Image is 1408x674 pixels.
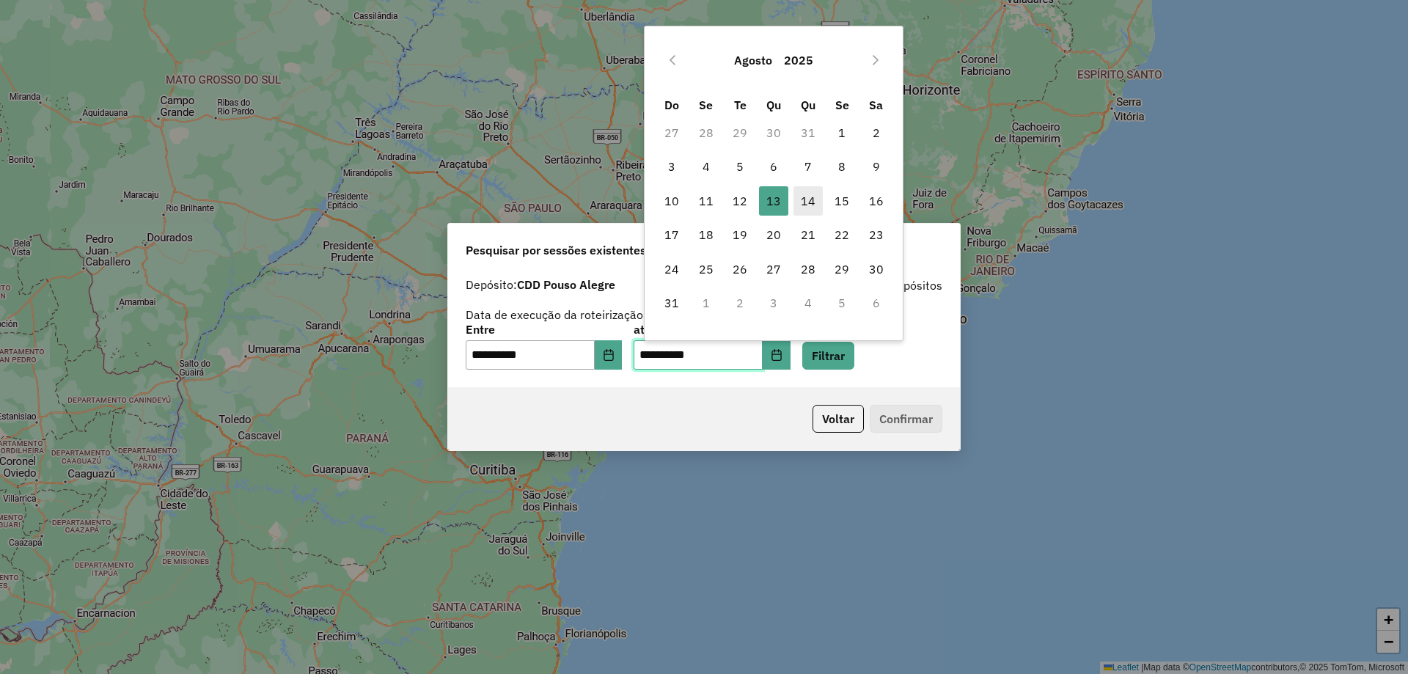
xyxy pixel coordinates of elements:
[793,186,823,216] span: 14
[657,220,686,249] span: 17
[723,116,757,150] td: 29
[825,218,859,252] td: 22
[864,48,887,72] button: Next Month
[859,218,892,252] td: 23
[791,150,825,183] td: 7
[725,152,755,181] span: 5
[734,98,747,112] span: Te
[757,218,791,252] td: 20
[664,98,679,112] span: Do
[657,254,686,284] span: 24
[661,48,684,72] button: Previous Month
[862,118,891,147] span: 2
[692,254,721,284] span: 25
[778,43,819,78] button: Choose Year
[825,286,859,320] td: 5
[791,286,825,320] td: 4
[827,118,857,147] span: 1
[723,184,757,218] td: 12
[655,150,689,183] td: 3
[759,220,788,249] span: 20
[723,218,757,252] td: 19
[757,252,791,285] td: 27
[859,184,892,218] td: 16
[692,152,721,181] span: 4
[689,286,723,320] td: 1
[862,152,891,181] span: 9
[862,186,891,216] span: 16
[689,150,723,183] td: 4
[466,276,615,293] label: Depósito:
[655,286,689,320] td: 31
[466,241,646,259] span: Pesquisar por sessões existentes
[692,220,721,249] span: 18
[655,184,689,218] td: 10
[801,98,815,112] span: Qu
[791,218,825,252] td: 21
[466,306,647,323] label: Data de execução da roteirização:
[699,98,713,112] span: Se
[657,152,686,181] span: 3
[466,320,622,338] label: Entre
[655,116,689,150] td: 27
[644,26,903,340] div: Choose Date
[827,186,857,216] span: 15
[689,184,723,218] td: 11
[657,186,686,216] span: 10
[763,340,791,370] button: Choose Date
[827,220,857,249] span: 22
[657,288,686,318] span: 31
[655,218,689,252] td: 17
[757,286,791,320] td: 3
[595,340,623,370] button: Choose Date
[725,186,755,216] span: 12
[859,150,892,183] td: 9
[689,116,723,150] td: 28
[859,116,892,150] td: 2
[759,186,788,216] span: 13
[793,220,823,249] span: 21
[689,218,723,252] td: 18
[725,254,755,284] span: 26
[835,98,849,112] span: Se
[862,220,891,249] span: 23
[869,98,883,112] span: Sa
[802,342,854,370] button: Filtrar
[634,320,790,338] label: até
[859,286,892,320] td: 6
[825,150,859,183] td: 8
[757,150,791,183] td: 6
[825,252,859,285] td: 29
[757,184,791,218] td: 13
[813,405,864,433] button: Voltar
[723,286,757,320] td: 2
[692,186,721,216] span: 11
[825,116,859,150] td: 1
[827,152,857,181] span: 8
[827,254,857,284] span: 29
[791,252,825,285] td: 28
[689,252,723,285] td: 25
[759,152,788,181] span: 6
[859,252,892,285] td: 30
[793,254,823,284] span: 28
[862,254,891,284] span: 30
[655,252,689,285] td: 24
[723,150,757,183] td: 5
[757,116,791,150] td: 30
[759,254,788,284] span: 27
[517,277,615,292] strong: CDD Pouso Alegre
[728,43,778,78] button: Choose Month
[723,252,757,285] td: 26
[825,184,859,218] td: 15
[766,98,781,112] span: Qu
[725,220,755,249] span: 19
[791,184,825,218] td: 14
[793,152,823,181] span: 7
[791,116,825,150] td: 31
